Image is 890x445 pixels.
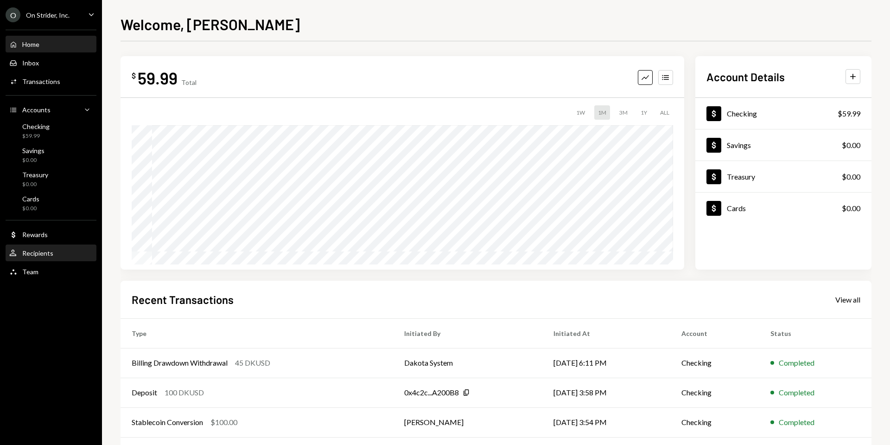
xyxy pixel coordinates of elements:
[695,98,871,129] a: Checking$59.99
[656,105,673,120] div: ALL
[132,417,203,428] div: Stablecoin Conversion
[22,195,39,203] div: Cards
[22,171,48,179] div: Treasury
[759,318,871,348] th: Status
[22,123,50,130] div: Checking
[393,407,542,437] td: [PERSON_NAME]
[670,318,759,348] th: Account
[121,15,300,33] h1: Welcome, [PERSON_NAME]
[6,263,96,280] a: Team
[727,172,755,181] div: Treasury
[779,417,814,428] div: Completed
[706,69,785,84] h2: Account Details
[22,40,39,48] div: Home
[727,141,751,149] div: Savings
[132,357,228,368] div: Billing Drawdown Withdrawal
[6,54,96,71] a: Inbox
[842,203,860,214] div: $0.00
[542,318,670,348] th: Initiated At
[393,348,542,378] td: Dakota System
[132,71,136,80] div: $
[22,156,44,164] div: $0.00
[235,357,270,368] div: 45 DKUSD
[22,59,39,67] div: Inbox
[695,129,871,161] a: Savings$0.00
[572,105,589,120] div: 1W
[835,295,860,304] div: View all
[22,205,39,213] div: $0.00
[542,348,670,378] td: [DATE] 6:11 PM
[6,226,96,243] a: Rewards
[670,348,759,378] td: Checking
[6,120,96,142] a: Checking$59.99
[138,67,178,88] div: 59.99
[835,294,860,304] a: View all
[542,378,670,407] td: [DATE] 3:58 PM
[181,78,197,86] div: Total
[542,407,670,437] td: [DATE] 3:54 PM
[6,192,96,214] a: Cards$0.00
[22,132,50,140] div: $59.99
[637,105,651,120] div: 1Y
[6,7,20,22] div: O
[404,387,459,398] div: 0x4c2c...A200B8
[22,268,38,276] div: Team
[779,387,814,398] div: Completed
[6,168,96,190] a: Treasury$0.00
[670,407,759,437] td: Checking
[727,204,746,213] div: Cards
[22,147,44,155] div: Savings
[779,357,814,368] div: Completed
[842,171,860,182] div: $0.00
[594,105,610,120] div: 1M
[6,144,96,166] a: Savings$0.00
[22,249,53,257] div: Recipients
[210,417,237,428] div: $100.00
[695,193,871,224] a: Cards$0.00
[842,140,860,151] div: $0.00
[22,231,48,239] div: Rewards
[727,109,757,118] div: Checking
[616,105,631,120] div: 3M
[6,101,96,118] a: Accounts
[838,108,860,119] div: $59.99
[22,77,60,85] div: Transactions
[6,245,96,261] a: Recipients
[6,36,96,52] a: Home
[26,11,70,19] div: On Strider, Inc.
[165,387,204,398] div: 100 DKUSD
[132,387,157,398] div: Deposit
[6,73,96,90] a: Transactions
[22,106,51,114] div: Accounts
[121,318,393,348] th: Type
[22,181,48,188] div: $0.00
[132,292,234,307] h2: Recent Transactions
[393,318,542,348] th: Initiated By
[695,161,871,192] a: Treasury$0.00
[670,378,759,407] td: Checking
